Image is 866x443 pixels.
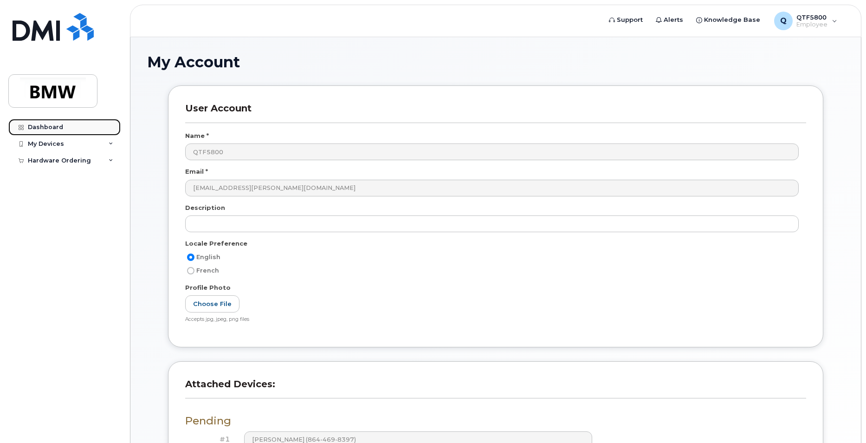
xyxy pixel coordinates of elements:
h3: Attached Devices: [185,378,806,398]
label: Email * [185,167,208,176]
label: Profile Photo [185,283,231,292]
input: English [187,254,194,261]
label: Choose File [185,295,239,313]
span: French [196,267,219,274]
h3: User Account [185,103,806,123]
label: Locale Preference [185,239,247,248]
label: Name * [185,131,209,140]
input: French [187,267,194,274]
label: Description [185,203,225,212]
span: English [196,254,220,261]
h3: Pending [185,415,806,427]
h1: My Account [147,54,844,70]
iframe: Messenger Launcher [826,403,859,436]
div: Accepts jpg, jpeg, png files [185,316,799,323]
